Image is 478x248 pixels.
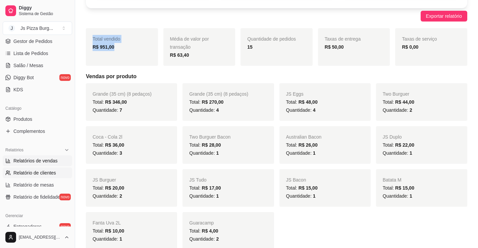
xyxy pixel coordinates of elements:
span: Grande (35 cm) (8 pedaços) [189,91,248,97]
span: Taxas de entrega [325,36,361,42]
span: JS Tudo [189,177,206,183]
span: Total: [189,142,221,148]
strong: R$ 951,00 [93,44,114,50]
span: 1 [119,236,122,242]
span: Guaracamp [189,220,214,226]
a: Relatório de clientes [3,167,72,178]
span: Entregadores [13,223,42,230]
span: Total: [286,185,318,191]
span: Relatório de mesas [13,182,54,188]
strong: 15 [247,44,253,50]
span: Complementos [13,128,45,135]
a: DiggySistema de Gestão [3,3,72,19]
strong: R$ 63,40 [170,52,189,58]
a: Gestor de Pedidos [3,36,72,47]
span: Two Burguer Bacon [189,134,230,140]
span: Quantidade: [93,150,122,156]
span: R$ 22,00 [395,142,414,148]
span: Quantidade: [383,150,412,156]
span: Diggy Bot [13,74,34,81]
span: 7 [119,107,122,113]
span: R$ 28,00 [202,142,221,148]
span: Diggy [19,5,69,11]
span: Total: [286,99,318,105]
span: Total vendido [93,36,120,42]
span: R$ 44,00 [395,99,414,105]
div: Gerenciar [3,210,72,221]
a: Relatórios de vendas [3,155,72,166]
strong: R$ 50,00 [325,44,344,50]
span: Quantidade: [189,236,219,242]
span: 1 [216,150,219,156]
button: [EMAIL_ADDRESS][DOMAIN_NAME] [3,229,72,245]
span: R$ 4,00 [202,228,218,234]
a: Produtos [3,114,72,125]
span: 2 [410,107,412,113]
span: Quantidade: [286,150,316,156]
h5: Vendas por produto [86,72,467,81]
span: 1 [313,150,316,156]
span: Total: [93,99,127,105]
span: Total: [93,142,124,148]
div: Js Pizza Burg ... [20,25,53,32]
span: R$ 15,00 [395,185,414,191]
span: JS Burguer [93,177,116,183]
span: JS Duplo [383,134,402,140]
span: 4 [313,107,316,113]
span: Total: [286,142,318,148]
div: Catálogo [3,103,72,114]
span: Exportar relatório [426,12,462,20]
span: Quantidade: [189,193,219,199]
span: R$ 270,00 [202,99,224,105]
span: Salão / Mesas [13,62,43,69]
span: Quantidade: [189,107,219,113]
button: Select a team [3,21,72,35]
span: Relatório de fidelidade [13,194,60,200]
span: Total: [93,228,124,234]
span: Quantidade de pedidos [247,36,296,42]
span: R$ 17,00 [202,185,221,191]
span: KDS [13,86,23,93]
span: 4 [216,107,219,113]
span: Total: [189,99,223,105]
span: Coca - Cola 2l [93,134,122,140]
span: R$ 20,00 [105,185,124,191]
span: Two Burguer [383,91,409,97]
a: Relatório de mesas [3,180,72,190]
span: 1 [313,193,316,199]
span: JS Eggs [286,91,304,97]
span: JS Bacon [286,177,306,183]
a: Diggy Botnovo [3,72,72,83]
span: [EMAIL_ADDRESS][DOMAIN_NAME] [19,235,61,240]
strong: R$ 0,00 [402,44,418,50]
span: Relatório de clientes [13,169,56,176]
span: 1 [410,150,412,156]
span: 2 [119,193,122,199]
span: Batata M [383,177,402,183]
span: Taxas de serviço [402,36,437,42]
a: Entregadoresnovo [3,221,72,232]
span: Fanta Uva 2L [93,220,121,226]
span: Relatórios [5,147,23,153]
a: Relatório de fidelidadenovo [3,192,72,202]
span: Quantidade: [286,107,316,113]
span: R$ 15,00 [299,185,318,191]
span: J [8,25,15,32]
span: Total: [189,185,221,191]
a: Lista de Pedidos [3,48,72,59]
span: R$ 346,00 [105,99,127,105]
span: 1 [410,193,412,199]
span: Gestor de Pedidos [13,38,52,45]
a: Salão / Mesas [3,60,72,71]
span: 3 [119,150,122,156]
span: Total: [189,228,218,234]
span: R$ 48,00 [299,99,318,105]
span: 2 [216,236,219,242]
span: R$ 36,00 [105,142,124,148]
span: Total: [383,185,414,191]
span: Quantidade: [189,150,219,156]
span: Quantidade: [93,193,122,199]
span: Quantidade: [93,107,122,113]
span: Quantidade: [383,193,412,199]
a: Complementos [3,126,72,137]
